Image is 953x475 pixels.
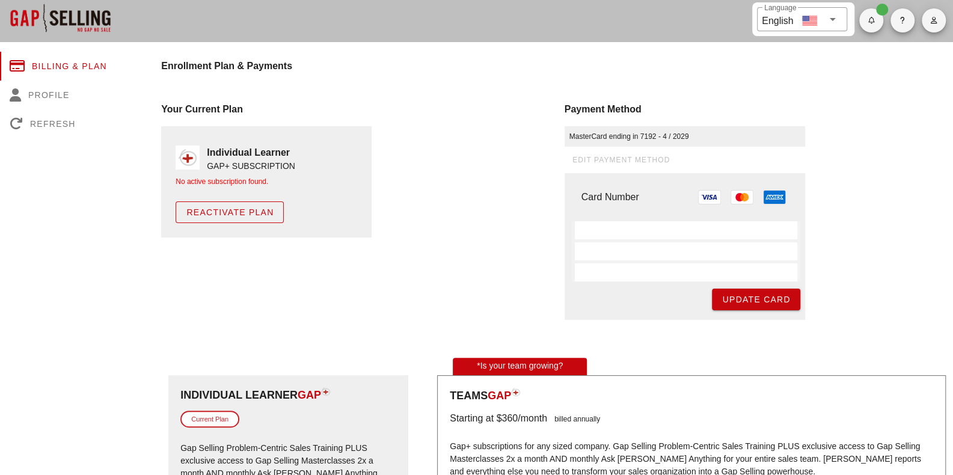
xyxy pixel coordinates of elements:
img: plan-icon [321,387,330,396]
h4: Enrollment Plan & Payments [161,59,953,73]
img: master.svg [731,190,753,204]
div: No active subscription found. [176,176,357,187]
div: Individual Learner [180,387,396,403]
div: Payment Method [565,102,953,117]
img: gap_plus_logo_solo.png [176,146,200,170]
div: billed annually [547,411,600,426]
span: Reactivate Plan [186,207,274,217]
div: GAP+ SUBSCRIPTION [207,160,295,173]
img: plan-icon [511,388,520,396]
div: Your Current Plan [161,102,550,117]
button: Reactivate Plan [176,201,284,223]
strong: Individual Learner [207,147,290,158]
div: *Is your team growing? [453,358,587,375]
div: LanguageEnglish [757,7,847,31]
img: american_express.svg [763,190,786,204]
label: Card Number [581,192,639,202]
div: MasterCard ending in 7192 - 4 / 2029 [565,126,805,147]
div: Starting at $360 [450,411,518,426]
span: GAP [488,390,511,402]
button: Update Card [712,289,800,310]
span: GAP [298,389,321,401]
div: /month [518,411,547,426]
span: Update Card [722,295,790,304]
iframe: Secure card number input frame [577,223,795,237]
label: Language [764,4,796,13]
span: Badge [876,4,888,16]
iframe: Secure expiration date input frame [577,244,795,259]
iframe: Secure CVC input frame [577,265,795,280]
div: Teams [450,388,933,404]
div: English [762,11,793,28]
img: visa.svg [698,190,721,204]
div: Current Plan [180,411,239,428]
